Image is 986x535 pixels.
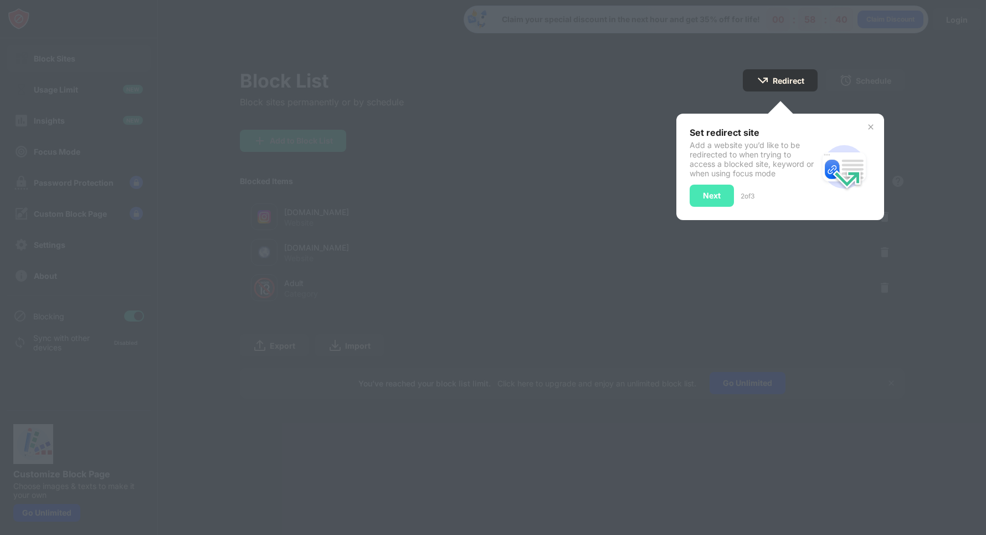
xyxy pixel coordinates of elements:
[690,127,818,138] div: Set redirect site
[866,123,875,131] img: x-button.svg
[703,191,721,200] div: Next
[818,140,871,193] img: redirect.svg
[690,140,818,178] div: Add a website you’d like to be redirected to when trying to access a blocked site, keyword or whe...
[741,192,754,200] div: 2 of 3
[773,76,804,85] div: Redirect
